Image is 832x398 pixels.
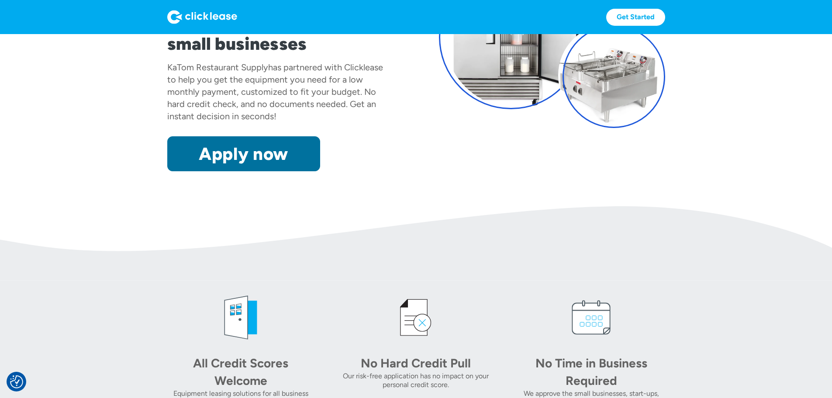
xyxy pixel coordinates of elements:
[167,10,237,24] img: Logo
[390,291,442,344] img: credit icon
[214,291,267,344] img: welcome icon
[180,354,302,389] div: All Credit Scores Welcome
[10,375,23,388] button: Consent Preferences
[342,372,490,389] div: Our risk-free application has no impact on your personal credit score.
[10,375,23,388] img: Revisit consent button
[606,9,665,26] a: Get Started
[355,354,477,372] div: No Hard Credit Pull
[167,136,320,171] a: Apply now
[530,354,652,389] div: No Time in Business Required
[167,62,383,121] div: has partnered with Clicklease to help you get the equipment you need for a low monthly payment, c...
[167,62,268,73] div: KaTom Restaurant Supply
[565,291,618,344] img: calendar icon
